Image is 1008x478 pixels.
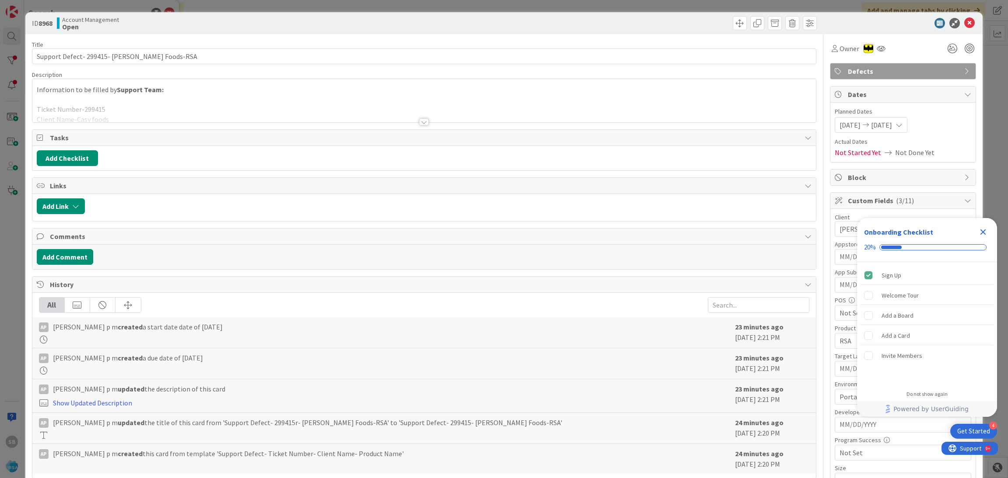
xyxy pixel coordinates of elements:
span: Owner [840,43,859,54]
div: [DATE] 2:20 PM [735,417,809,439]
div: 20% [864,243,876,251]
span: [DATE] [871,120,892,130]
strong: Support Team: [117,85,164,94]
div: Add a Card is incomplete. [861,326,994,345]
div: All [39,298,65,312]
div: Sign Up is complete. [861,266,994,285]
b: 8968 [38,19,52,28]
div: Appstore Live By [835,241,971,247]
button: Add Checklist [37,150,98,166]
span: Description [32,71,62,79]
div: Ap [39,418,49,428]
input: Search... [708,297,809,313]
input: MM/DD/YYYY [840,361,966,376]
span: [PERSON_NAME] p m this card from template 'Support Defect- Ticket Number- Client Name- Product Name' [53,448,404,459]
span: ( 3/11 ) [896,196,914,205]
span: [DATE] [840,120,861,130]
b: created [118,322,143,331]
span: Comments [50,231,801,242]
div: [DATE] 2:20 PM [735,448,809,469]
div: [DATE] 2:21 PM [735,322,809,343]
span: Not Started Yet [835,147,881,158]
span: Portal [840,391,956,402]
b: updated [118,418,144,427]
span: History [50,279,801,290]
div: 9+ [44,3,49,10]
div: Ap [39,384,49,394]
span: ID [32,18,52,28]
div: Welcome Tour [882,290,919,301]
span: Defects [848,66,960,76]
div: Get Started [957,427,990,436]
div: Ap [39,449,49,459]
div: Onboarding Checklist [864,227,933,237]
b: 23 minutes ago [735,353,784,362]
div: Program Success [835,437,971,443]
b: updated [118,384,144,393]
span: Custom Fields [848,195,960,206]
div: Invite Members [882,350,922,361]
img: AC [864,44,873,53]
span: Actual Dates [835,137,971,146]
div: Close Checklist [976,225,990,239]
div: Ap [39,353,49,363]
span: Tasks [50,132,801,143]
div: Target Launch [835,353,971,359]
div: Add a Board is incomplete. [861,306,994,325]
span: Links [50,180,801,191]
div: App Submission By [835,269,971,275]
input: MM/DD/YYYY [840,417,966,432]
div: Ap [39,322,49,332]
span: Not Set [840,308,956,318]
div: Sign Up [882,270,901,281]
span: Dates [848,89,960,100]
a: Powered by UserGuiding [861,401,993,417]
input: MM/DD/YYYY [840,249,966,264]
div: Developer Accounts Req By [835,409,971,415]
div: Checklist progress: 20% [864,243,990,251]
b: created [118,353,143,362]
div: Checklist items [857,262,997,385]
div: Add a Board [882,310,913,321]
span: [PERSON_NAME] p m a due date of [DATE] [53,353,203,363]
input: type card name here... [32,48,817,64]
div: Size [835,465,971,471]
span: Planned Dates [835,107,971,116]
div: Do not show again [906,391,948,398]
label: Client [835,213,850,221]
b: 23 minutes ago [735,384,784,393]
span: Powered by UserGuiding [893,404,969,414]
div: Environment [835,381,971,387]
div: Footer [857,401,997,417]
div: Open Get Started checklist, remaining modules: 4 [950,424,997,439]
span: Not Set [840,447,956,458]
b: 24 minutes ago [735,418,784,427]
a: Show Updated Description [53,398,132,407]
div: Welcome Tour is incomplete. [861,286,994,305]
div: 4 [989,422,997,430]
span: RSA [840,336,956,346]
input: MM/DD/YYYY [840,277,966,292]
div: Add a Card [882,330,910,341]
span: Account Management [62,16,119,23]
div: [DATE] 2:21 PM [735,384,809,408]
span: [PERSON_NAME] p m a start date date of [DATE] [53,322,223,332]
div: Invite Members is incomplete. [861,346,994,365]
b: 24 minutes ago [735,449,784,458]
span: Support [18,1,40,12]
button: Add Comment [37,249,93,265]
span: Not Done Yet [895,147,934,158]
b: 23 minutes ago [735,322,784,331]
span: [PERSON_NAME] p m the description of this card [53,384,225,394]
span: [PERSON_NAME] p m the title of this card from 'Support Defect- 299415r- [PERSON_NAME] Foods-RSA' ... [53,417,562,428]
b: created [118,449,143,458]
label: Title [32,41,43,48]
span: Block [848,172,960,183]
b: Open [62,23,119,30]
div: [DATE] 2:21 PM [735,353,809,374]
button: Add Link [37,198,85,214]
div: Checklist Container [857,218,997,417]
p: Information to be filled by [37,85,812,95]
div: Product [835,325,971,331]
div: POS [835,297,971,303]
